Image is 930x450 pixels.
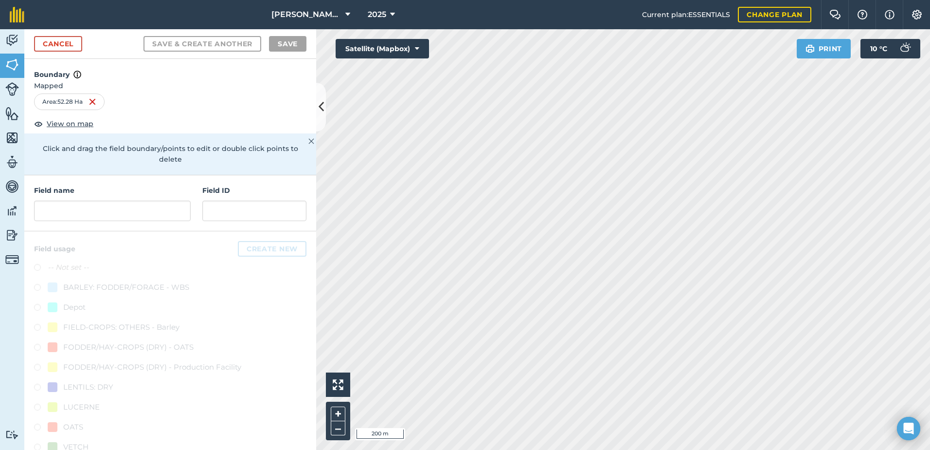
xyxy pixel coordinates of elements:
button: Print [797,39,851,58]
a: Change plan [738,7,811,22]
span: View on map [47,118,93,129]
img: svg+xml;base64,PD94bWwgdmVyc2lvbj0iMS4wIiBlbmNvZGluZz0idXRmLTgiPz4KPCEtLSBHZW5lcmF0b3I6IEFkb2JlIE... [5,253,19,266]
img: svg+xml;base64,PHN2ZyB4bWxucz0iaHR0cDovL3d3dy53My5vcmcvMjAwMC9zdmciIHdpZHRoPSIxNyIgaGVpZ2h0PSIxNy... [73,69,81,80]
img: Four arrows, one pointing top left, one top right, one bottom right and the last bottom left [333,379,343,390]
img: svg+xml;base64,PD94bWwgdmVyc2lvbj0iMS4wIiBlbmNvZGluZz0idXRmLTgiPz4KPCEtLSBHZW5lcmF0b3I6IEFkb2JlIE... [895,39,914,58]
img: A cog icon [911,10,923,19]
span: Mapped [24,80,316,91]
img: svg+xml;base64,PD94bWwgdmVyc2lvbj0iMS4wIiBlbmNvZGluZz0idXRmLTgiPz4KPCEtLSBHZW5lcmF0b3I6IEFkb2JlIE... [5,82,19,96]
span: 2025 [368,9,386,20]
button: Save [269,36,306,52]
h4: Field name [34,185,191,196]
h4: Boundary [24,59,316,80]
img: svg+xml;base64,PHN2ZyB4bWxucz0iaHR0cDovL3d3dy53My5vcmcvMjAwMC9zdmciIHdpZHRoPSIyMiIgaGVpZ2h0PSIzMC... [308,135,314,147]
button: View on map [34,118,93,130]
span: Current plan : ESSENTIALS [642,9,730,20]
img: svg+xml;base64,PD94bWwgdmVyc2lvbj0iMS4wIiBlbmNvZGluZz0idXRmLTgiPz4KPCEtLSBHZW5lcmF0b3I6IEFkb2JlIE... [5,155,19,169]
img: svg+xml;base64,PHN2ZyB4bWxucz0iaHR0cDovL3d3dy53My5vcmcvMjAwMC9zdmciIHdpZHRoPSI1NiIgaGVpZ2h0PSI2MC... [5,106,19,121]
img: Two speech bubbles overlapping with the left bubble in the forefront [829,10,841,19]
div: Open Intercom Messenger [897,417,920,440]
img: svg+xml;base64,PD94bWwgdmVyc2lvbj0iMS4wIiBlbmNvZGluZz0idXRmLTgiPz4KPCEtLSBHZW5lcmF0b3I6IEFkb2JlIE... [5,33,19,48]
button: 10 °C [860,39,920,58]
img: svg+xml;base64,PHN2ZyB4bWxucz0iaHR0cDovL3d3dy53My5vcmcvMjAwMC9zdmciIHdpZHRoPSI1NiIgaGVpZ2h0PSI2MC... [5,57,19,72]
button: – [331,421,345,435]
div: Area : 52.28 Ha [34,94,105,110]
button: + [331,407,345,421]
img: svg+xml;base64,PD94bWwgdmVyc2lvbj0iMS4wIiBlbmNvZGluZz0idXRmLTgiPz4KPCEtLSBHZW5lcmF0b3I6IEFkb2JlIE... [5,179,19,194]
span: 10 ° C [870,39,887,58]
span: [PERSON_NAME] ASAHI PADDOCKS [271,9,341,20]
button: Satellite (Mapbox) [336,39,429,58]
a: Cancel [34,36,82,52]
p: Click and drag the field boundary/points to edit or double click points to delete [34,143,306,165]
img: svg+xml;base64,PHN2ZyB4bWxucz0iaHR0cDovL3d3dy53My5vcmcvMjAwMC9zdmciIHdpZHRoPSI1NiIgaGVpZ2h0PSI2MC... [5,131,19,145]
img: A question mark icon [857,10,868,19]
h4: Field ID [202,185,306,196]
button: Save & Create Another [143,36,261,52]
img: svg+xml;base64,PHN2ZyB4bWxucz0iaHR0cDovL3d3dy53My5vcmcvMjAwMC9zdmciIHdpZHRoPSIxOSIgaGVpZ2h0PSIyNC... [805,43,815,55]
img: svg+xml;base64,PD94bWwgdmVyc2lvbj0iMS4wIiBlbmNvZGluZz0idXRmLTgiPz4KPCEtLSBHZW5lcmF0b3I6IEFkb2JlIE... [5,430,19,439]
img: svg+xml;base64,PHN2ZyB4bWxucz0iaHR0cDovL3d3dy53My5vcmcvMjAwMC9zdmciIHdpZHRoPSIxOCIgaGVpZ2h0PSIyNC... [34,118,43,130]
img: svg+xml;base64,PD94bWwgdmVyc2lvbj0iMS4wIiBlbmNvZGluZz0idXRmLTgiPz4KPCEtLSBHZW5lcmF0b3I6IEFkb2JlIE... [5,204,19,218]
img: svg+xml;base64,PHN2ZyB4bWxucz0iaHR0cDovL3d3dy53My5vcmcvMjAwMC9zdmciIHdpZHRoPSIxNyIgaGVpZ2h0PSIxNy... [885,9,894,20]
img: svg+xml;base64,PD94bWwgdmVyc2lvbj0iMS4wIiBlbmNvZGluZz0idXRmLTgiPz4KPCEtLSBHZW5lcmF0b3I6IEFkb2JlIE... [5,228,19,243]
img: svg+xml;base64,PHN2ZyB4bWxucz0iaHR0cDovL3d3dy53My5vcmcvMjAwMC9zdmciIHdpZHRoPSIxNiIgaGVpZ2h0PSIyNC... [89,96,96,108]
img: fieldmargin Logo [10,7,24,22]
